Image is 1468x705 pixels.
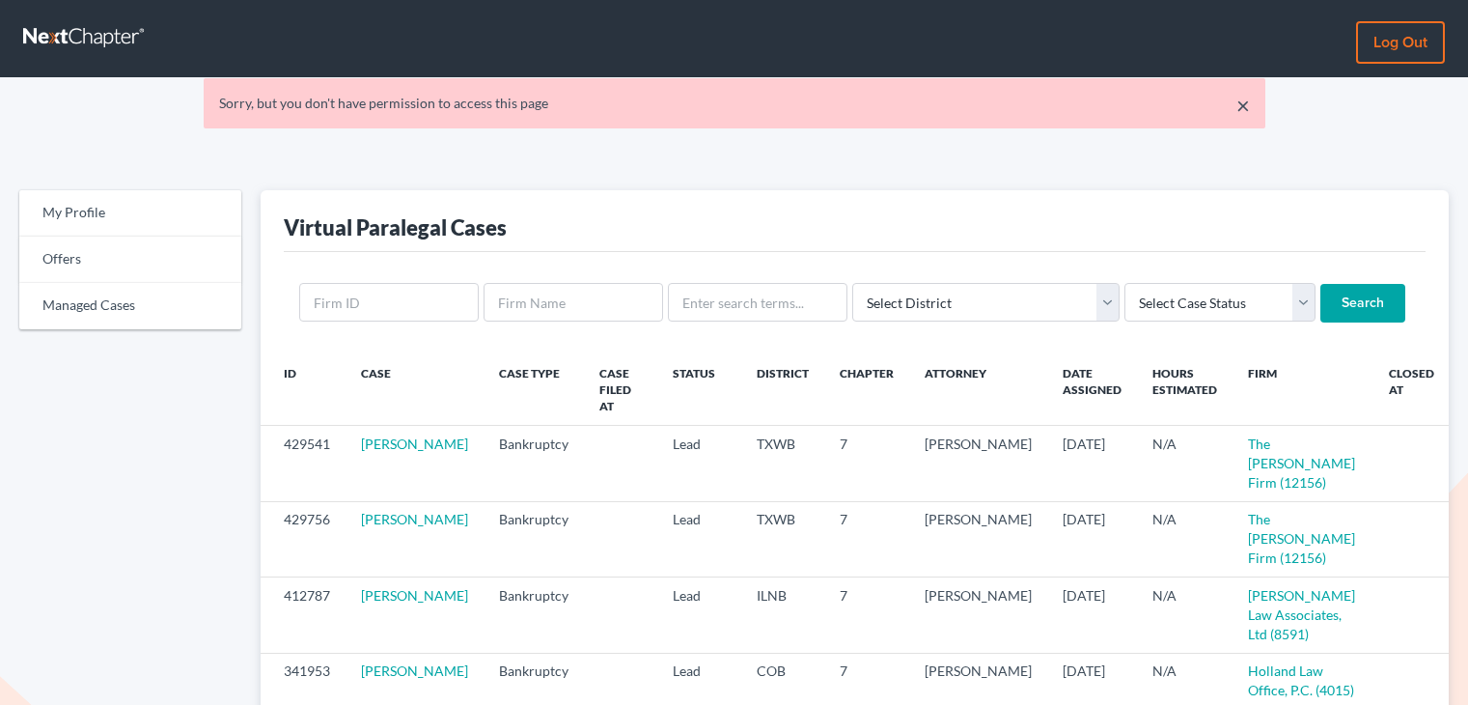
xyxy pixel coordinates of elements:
a: Managed Cases [19,283,241,329]
td: Lead [657,578,741,653]
td: 429756 [261,501,346,577]
td: [DATE] [1047,578,1137,653]
td: Lead [657,426,741,501]
input: Firm ID [299,283,479,322]
a: My Profile [19,190,241,237]
td: 7 [824,426,909,501]
th: Closed at [1373,353,1450,426]
th: ID [261,353,346,426]
a: Holland Law Office, P.C. (4015) [1248,663,1354,698]
td: [PERSON_NAME] [909,501,1047,577]
th: Case Filed At [584,353,657,426]
th: Date Assigned [1047,353,1137,426]
a: The [PERSON_NAME] Firm (12156) [1248,436,1355,491]
a: The [PERSON_NAME] Firm (12156) [1248,511,1355,566]
th: Status [657,353,741,426]
th: Hours Estimated [1137,353,1233,426]
a: Offers [19,237,241,283]
a: [PERSON_NAME] [361,511,468,527]
a: [PERSON_NAME] [361,436,468,452]
th: District [741,353,824,426]
a: Log out [1356,21,1445,64]
a: [PERSON_NAME] Law Associates, Ltd (8591) [1248,587,1355,642]
input: Enter search terms... [668,283,847,322]
td: TXWB [741,426,824,501]
div: Virtual Paralegal Cases [284,213,507,241]
a: [PERSON_NAME] [361,587,468,604]
td: ILNB [741,578,824,653]
input: Search [1320,284,1405,323]
td: Bankruptcy [484,501,584,577]
th: Chapter [824,353,909,426]
th: Case Type [484,353,584,426]
td: N/A [1137,578,1233,653]
td: 7 [824,578,909,653]
td: 7 [824,501,909,577]
td: N/A [1137,426,1233,501]
a: [PERSON_NAME] [361,663,468,679]
th: Attorney [909,353,1047,426]
td: Lead [657,501,741,577]
th: Firm [1233,353,1373,426]
td: [DATE] [1047,501,1137,577]
td: [PERSON_NAME] [909,426,1047,501]
td: [DATE] [1047,426,1137,501]
td: N/A [1137,501,1233,577]
td: Bankruptcy [484,578,584,653]
td: 412787 [261,578,346,653]
input: Firm Name [484,283,663,322]
th: Case [346,353,484,426]
a: × [1236,94,1250,117]
td: [PERSON_NAME] [909,578,1047,653]
div: Sorry, but you don't have permission to access this page [219,94,1250,113]
td: 429541 [261,426,346,501]
td: Bankruptcy [484,426,584,501]
td: TXWB [741,501,824,577]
